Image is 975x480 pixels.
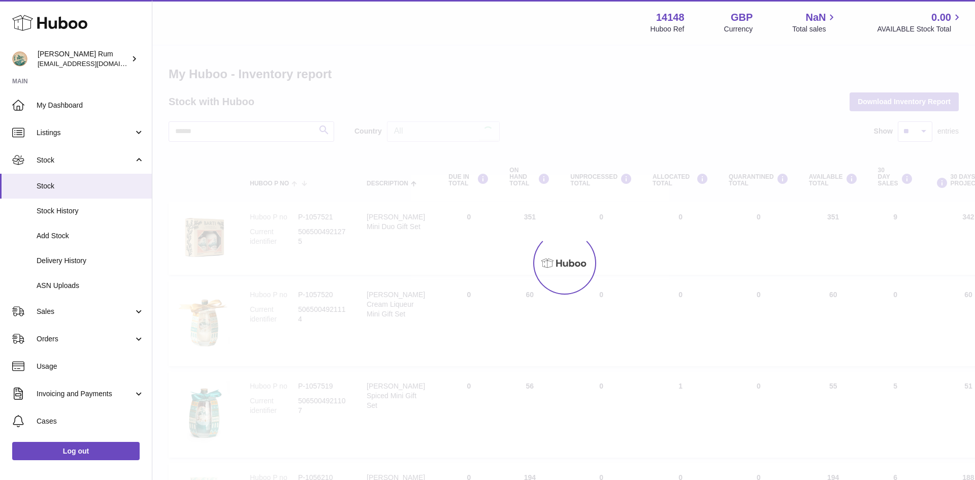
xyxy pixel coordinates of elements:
[37,181,144,191] span: Stock
[37,231,144,241] span: Add Stock
[792,24,837,34] span: Total sales
[38,49,129,69] div: [PERSON_NAME] Rum
[931,11,951,24] span: 0.00
[805,11,826,24] span: NaN
[724,24,753,34] div: Currency
[37,155,134,165] span: Stock
[12,442,140,460] a: Log out
[37,128,134,138] span: Listings
[37,206,144,216] span: Stock History
[12,51,27,67] img: mail@bartirum.wales
[38,59,149,68] span: [EMAIL_ADDRESS][DOMAIN_NAME]
[37,362,144,371] span: Usage
[37,101,144,110] span: My Dashboard
[37,281,144,291] span: ASN Uploads
[731,11,753,24] strong: GBP
[37,389,134,399] span: Invoicing and Payments
[37,417,144,426] span: Cases
[877,11,963,34] a: 0.00 AVAILABLE Stock Total
[877,24,963,34] span: AVAILABLE Stock Total
[37,334,134,344] span: Orders
[37,307,134,316] span: Sales
[792,11,837,34] a: NaN Total sales
[656,11,685,24] strong: 14148
[651,24,685,34] div: Huboo Ref
[37,256,144,266] span: Delivery History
